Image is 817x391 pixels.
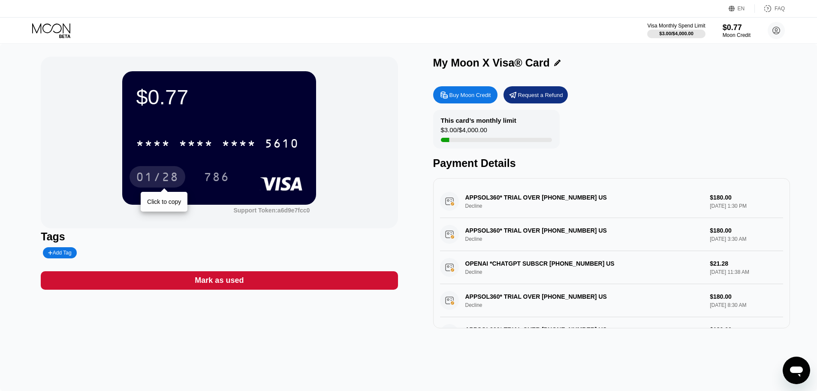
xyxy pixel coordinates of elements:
div: Buy Moon Credit [449,91,491,99]
div: 786 [204,171,229,185]
div: $0.77Moon Credit [723,23,751,38]
div: Request a Refund [518,91,563,99]
div: Support Token:a6d9e7fcc0 [233,207,310,214]
div: Visa Monthly Spend Limit$3.00/$4,000.00 [647,23,705,38]
div: Visa Monthly Spend Limit [647,23,705,29]
div: Mark as used [41,271,398,290]
div: EN [729,4,755,13]
div: $3.00 / $4,000.00 [659,31,693,36]
div: $0.77 [723,23,751,32]
div: FAQ [775,6,785,12]
div: Add Tag [48,250,71,256]
div: Request a Refund [503,86,568,103]
div: Click to copy [147,198,181,205]
div: 01/28 [130,166,185,188]
iframe: Button to launch messaging window [783,357,810,384]
div: My Moon X Visa® Card [433,57,550,69]
div: 5610 [265,138,299,152]
div: FAQ [755,4,785,13]
div: This card’s monthly limit [441,117,516,124]
div: $3.00 / $4,000.00 [441,126,487,138]
div: $0.77 [136,85,302,109]
div: Add Tag [43,247,76,258]
div: EN [738,6,745,12]
div: Buy Moon Credit [433,86,497,103]
div: Moon Credit [723,32,751,38]
div: Payment Details [433,157,790,170]
div: 01/28 [136,171,179,185]
div: 786 [197,166,236,188]
div: Tags [41,230,398,243]
div: Mark as used [195,276,244,285]
div: Support Token: a6d9e7fcc0 [233,207,310,214]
